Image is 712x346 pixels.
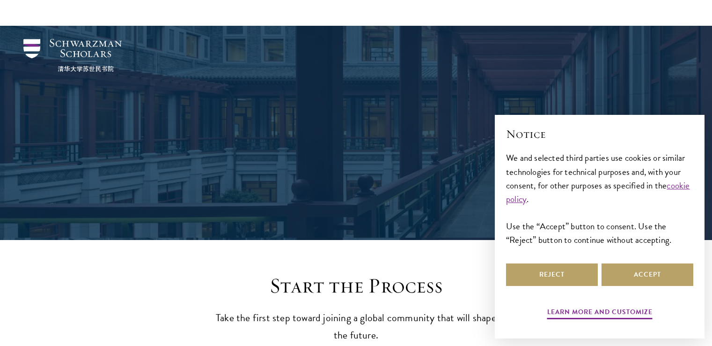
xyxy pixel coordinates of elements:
button: Reject [506,263,598,286]
h2: Notice [506,126,693,142]
a: cookie policy [506,179,690,206]
button: Learn more and customize [547,306,653,321]
div: We and selected third parties use cookies or similar technologies for technical purposes and, wit... [506,151,693,246]
h2: Start the Process [211,273,501,299]
button: Accept [602,263,693,286]
img: Schwarzman Scholars [23,39,122,72]
p: Take the first step toward joining a global community that will shape the future. [211,309,501,344]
